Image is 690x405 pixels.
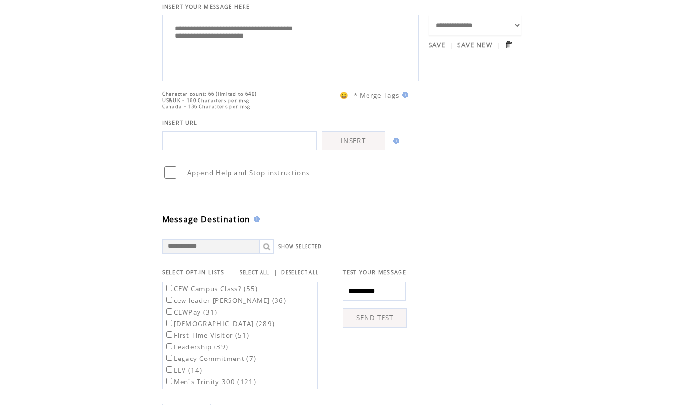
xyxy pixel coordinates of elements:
[322,131,385,150] a: INSERT
[164,296,287,305] label: cew leader [PERSON_NAME] (36)
[343,269,406,276] span: TEST YOUR MESSAGE
[390,138,399,144] img: help.gif
[164,377,257,386] label: Men`s Trinity 300 (121)
[166,320,172,326] input: [DEMOGRAPHIC_DATA] (289)
[166,378,172,384] input: Men`s Trinity 300 (121)
[162,269,225,276] span: SELECT OPT-IN LISTS
[251,216,260,222] img: help.gif
[449,41,453,49] span: |
[166,308,172,315] input: CEWPay (31)
[343,308,407,328] a: SEND TEST
[164,354,257,363] label: Legacy Commitment (7)
[162,91,257,97] span: Character count: 66 (limited to 640)
[457,41,492,49] a: SAVE NEW
[504,40,513,49] input: Submit
[164,285,258,293] label: CEW Campus Class? (55)
[164,308,218,316] label: CEWPay (31)
[162,214,251,225] span: Message Destination
[274,268,277,277] span: |
[162,120,198,126] span: INSERT URL
[164,366,203,375] label: LEV (14)
[399,92,408,98] img: help.gif
[164,343,229,351] label: Leadership (39)
[340,91,349,100] span: 😀
[164,319,275,328] label: [DEMOGRAPHIC_DATA] (289)
[166,331,172,338] input: First Time Visitor (51)
[429,41,445,49] a: SAVE
[278,243,322,250] a: SHOW SELECTED
[281,270,319,276] a: DESELECT ALL
[166,343,172,349] input: Leadership (39)
[166,366,172,373] input: LEV (14)
[354,91,399,100] span: * Merge Tags
[166,355,172,361] input: Legacy Commitment (7)
[162,3,250,10] span: INSERT YOUR MESSAGE HERE
[162,104,251,110] span: Canada = 136 Characters per msg
[166,297,172,303] input: cew leader [PERSON_NAME] (36)
[166,285,172,291] input: CEW Campus Class? (55)
[240,270,270,276] a: SELECT ALL
[164,331,250,340] label: First Time Visitor (51)
[496,41,500,49] span: |
[187,168,310,177] span: Append Help and Stop instructions
[162,97,250,104] span: US&UK = 160 Characters per msg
